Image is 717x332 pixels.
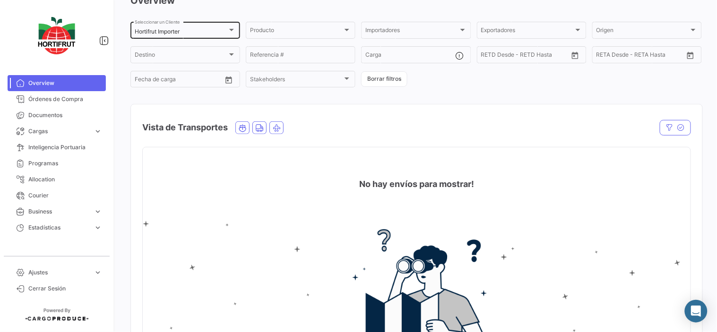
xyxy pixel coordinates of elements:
[8,155,106,171] a: Programas
[8,75,106,91] a: Overview
[361,71,407,87] button: Borrar filtros
[359,178,474,191] h4: No hay envíos para mostrar!
[683,48,698,62] button: Open calendar
[28,207,90,216] span: Business
[94,268,102,277] span: expand_more
[250,28,343,35] span: Producto
[270,122,283,134] button: Air
[94,223,102,232] span: expand_more
[8,91,106,107] a: Órdenes de Compra
[28,79,102,87] span: Overview
[28,191,102,200] span: Courier
[142,121,228,134] h4: Vista de Transportes
[135,77,152,84] input: Desde
[596,53,613,60] input: Desde
[28,268,90,277] span: Ajustes
[28,159,102,168] span: Programas
[158,77,200,84] input: Hasta
[481,28,574,35] span: Exportadores
[8,139,106,155] a: Inteligencia Portuaria
[94,207,102,216] span: expand_more
[250,77,343,84] span: Stakeholders
[365,28,458,35] span: Importadores
[505,53,546,60] input: Hasta
[620,53,662,60] input: Hasta
[94,127,102,136] span: expand_more
[135,28,180,35] mat-select-trigger: Hortifrut Importer
[8,171,106,187] a: Allocation
[28,95,102,103] span: Órdenes de Compra
[28,143,102,152] span: Inteligencia Portuaria
[28,223,90,232] span: Estadísticas
[8,187,106,204] a: Courier
[236,122,249,134] button: Ocean
[135,53,227,60] span: Destino
[568,48,582,62] button: Open calendar
[481,53,498,60] input: Desde
[28,111,102,119] span: Documentos
[28,127,90,136] span: Cargas
[685,300,708,323] div: Abrir Intercom Messenger
[33,11,80,60] img: logo-hortifrut.svg
[28,175,102,184] span: Allocation
[253,122,266,134] button: Land
[222,73,236,87] button: Open calendar
[28,284,102,293] span: Cerrar Sesión
[8,107,106,123] a: Documentos
[596,28,689,35] span: Origen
